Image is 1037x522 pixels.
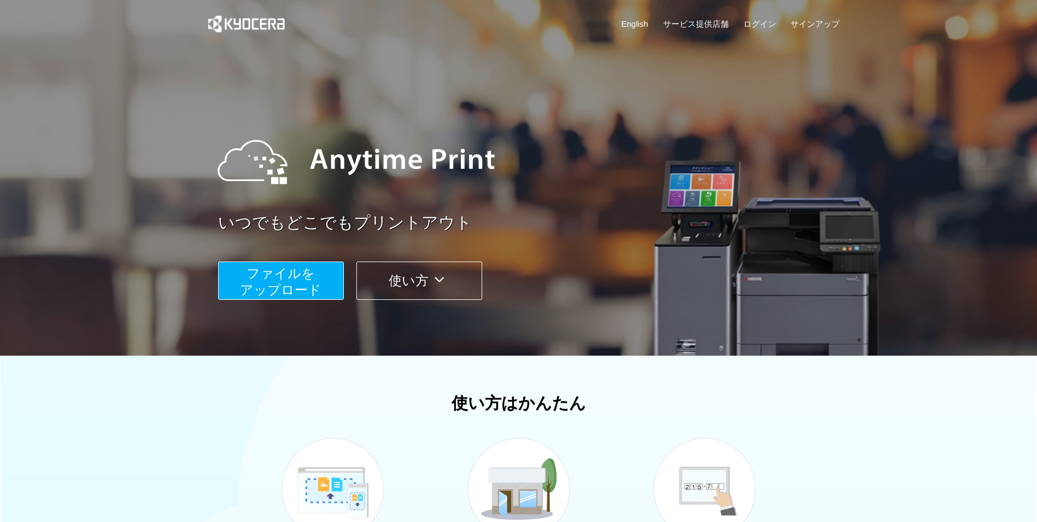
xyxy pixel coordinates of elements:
a: サインアップ [790,18,840,30]
a: ログイン [743,18,776,30]
a: サービス提供店舗 [663,18,729,30]
a: English [622,18,648,30]
a: いつでもどこでもプリントアウト [218,211,847,235]
span: ファイルを ​​アップロード [240,266,321,297]
button: ファイルを​​アップロード [218,262,344,300]
button: 使い方 [356,262,482,300]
